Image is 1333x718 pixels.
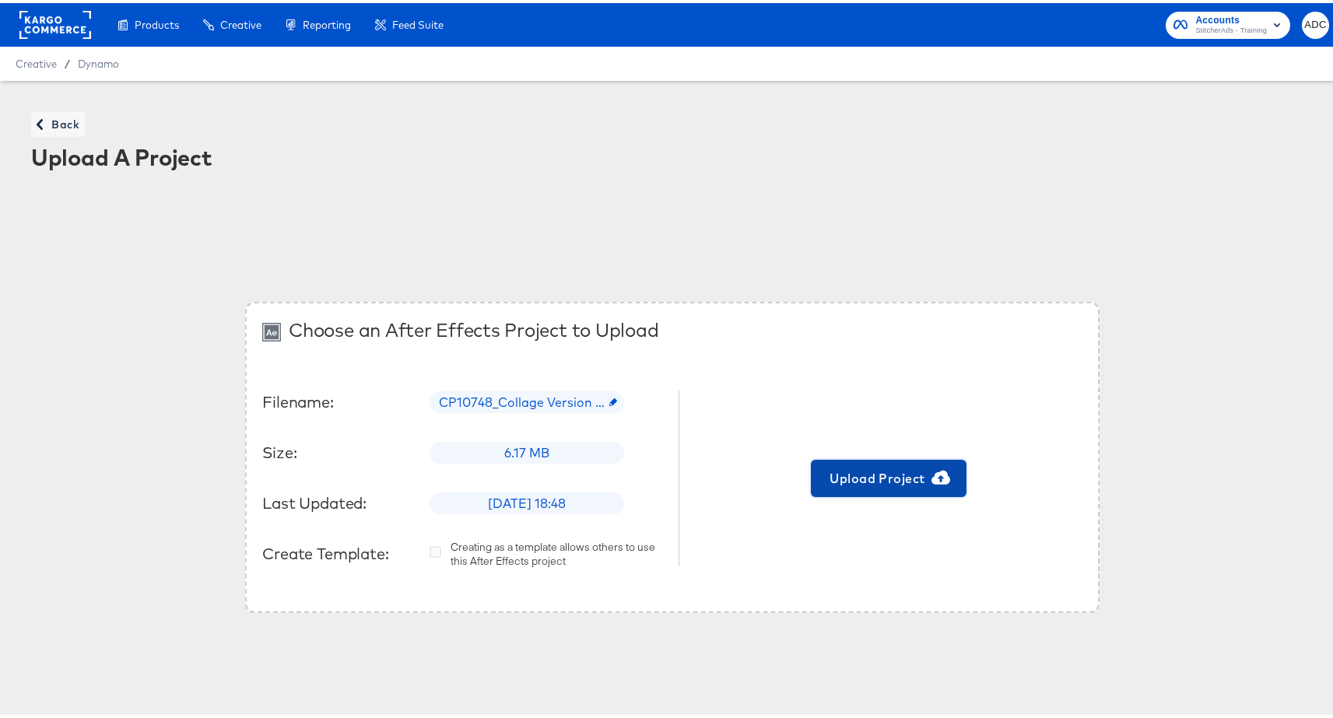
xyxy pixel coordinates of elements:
[1308,13,1323,31] span: ADC
[31,109,86,134] button: Back
[289,316,658,338] div: Choose an After Effects Project to Upload
[303,16,351,28] span: Reporting
[220,16,261,28] span: Creative
[817,464,960,486] span: Upload Project
[392,16,444,28] span: Feed Suite
[262,491,418,510] div: Last Updated:
[16,54,57,67] span: Creative
[262,541,418,560] div: Create Template:
[430,537,663,566] div: Creating as a template allows others to use this After Effects project
[1166,9,1290,36] button: AccountsStitcherAds - Training
[57,54,78,67] span: /
[37,112,79,131] span: Back
[31,142,1314,166] div: Upload A Project
[479,492,575,510] span: [DATE] 18:48
[78,54,119,67] a: Dynamo
[262,440,418,459] div: Size:
[495,441,559,459] span: 6.17 MB
[430,391,624,408] span: CP10748_Collage Version 2_Meta 9x16 _PLV_NFL_v2.zip
[1195,9,1267,26] span: Accounts
[1302,9,1329,36] button: ADC
[262,390,418,408] div: Filename:
[1195,22,1267,34] span: StitcherAds - Training
[430,388,624,410] div: CP10748_Collage Version 2_Meta 9x16 _PLV_NFL_v2.zip
[135,16,179,28] span: Products
[811,457,966,494] button: Upload Project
